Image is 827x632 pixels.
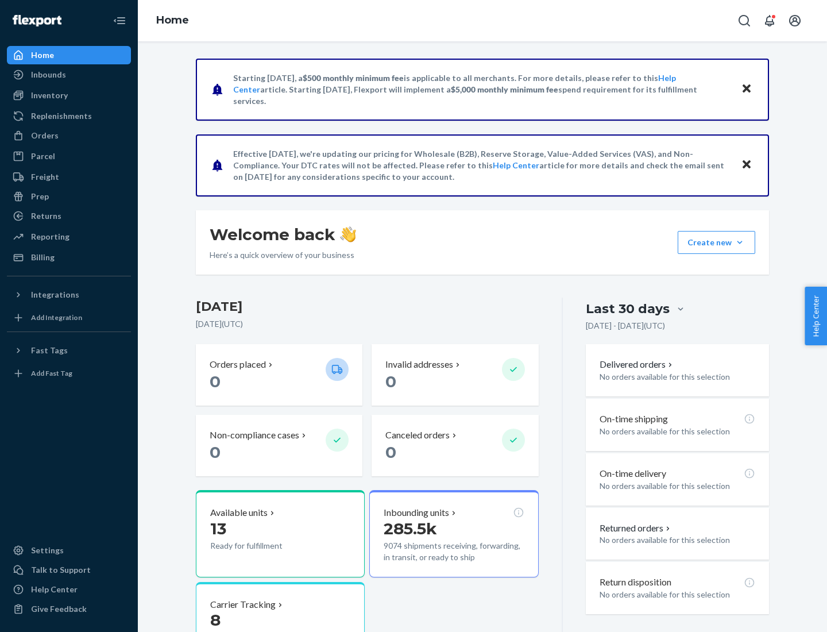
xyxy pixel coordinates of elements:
[678,231,755,254] button: Create new
[586,300,670,318] div: Last 30 days
[210,540,316,552] p: Ready for fulfillment
[210,598,276,611] p: Carrier Tracking
[196,415,362,476] button: Non-compliance cases 0
[31,69,66,80] div: Inbounds
[210,224,356,245] h1: Welcome back
[156,14,189,26] a: Home
[196,490,365,577] button: Available units13Ready for fulfillment
[384,540,524,563] p: 9074 shipments receiving, forwarding, in transit, or ready to ship
[31,210,61,222] div: Returns
[31,252,55,263] div: Billing
[586,320,665,332] p: [DATE] - [DATE] ( UTC )
[147,4,198,37] ol: breadcrumbs
[13,15,61,26] img: Flexport logo
[31,345,68,356] div: Fast Tags
[7,341,131,360] button: Fast Tags
[196,318,539,330] p: [DATE] ( UTC )
[600,426,755,437] p: No orders available for this selection
[196,344,362,406] button: Orders placed 0
[7,541,131,560] a: Settings
[210,519,226,538] span: 13
[31,151,55,162] div: Parcel
[210,372,221,391] span: 0
[31,49,54,61] div: Home
[385,358,453,371] p: Invalid addresses
[210,442,221,462] span: 0
[600,480,755,492] p: No orders available for this selection
[233,72,730,107] p: Starting [DATE], a is applicable to all merchants. For more details, please refer to this article...
[31,584,78,595] div: Help Center
[7,46,131,64] a: Home
[372,415,538,476] button: Canceled orders 0
[31,231,69,242] div: Reporting
[7,147,131,165] a: Parcel
[739,157,754,174] button: Close
[31,368,72,378] div: Add Fast Tag
[372,344,538,406] button: Invalid addresses 0
[108,9,131,32] button: Close Navigation
[600,358,675,371] button: Delivered orders
[739,81,754,98] button: Close
[7,580,131,599] a: Help Center
[31,603,87,615] div: Give Feedback
[385,372,396,391] span: 0
[7,168,131,186] a: Freight
[7,107,131,125] a: Replenishments
[7,126,131,145] a: Orders
[384,506,449,519] p: Inbounding units
[7,286,131,304] button: Integrations
[31,90,68,101] div: Inventory
[493,160,539,170] a: Help Center
[31,313,82,322] div: Add Integration
[31,564,91,576] div: Talk to Support
[7,600,131,618] button: Give Feedback
[7,561,131,579] a: Talk to Support
[7,228,131,246] a: Reporting
[31,545,64,556] div: Settings
[7,86,131,105] a: Inventory
[600,467,666,480] p: On-time delivery
[600,413,668,426] p: On-time shipping
[385,442,396,462] span: 0
[369,490,538,577] button: Inbounding units285.5k9074 shipments receiving, forwarding, in transit, or ready to ship
[210,429,299,442] p: Non-compliance cases
[210,249,356,261] p: Here’s a quick overview of your business
[600,576,671,589] p: Return disposition
[451,84,558,94] span: $5,000 monthly minimum fee
[7,187,131,206] a: Prep
[210,610,221,630] span: 8
[7,364,131,383] a: Add Fast Tag
[600,371,755,383] p: No orders available for this selection
[233,148,730,183] p: Effective [DATE], we're updating our pricing for Wholesale (B2B), Reserve Storage, Value-Added Se...
[600,589,755,600] p: No orders available for this selection
[733,9,756,32] button: Open Search Box
[385,429,450,442] p: Canceled orders
[303,73,404,83] span: $500 monthly minimum fee
[384,519,437,538] span: 285.5k
[7,65,131,84] a: Inbounds
[31,171,59,183] div: Freight
[31,191,49,202] div: Prep
[7,248,131,267] a: Billing
[758,9,781,32] button: Open notifications
[31,289,79,300] div: Integrations
[783,9,806,32] button: Open account menu
[7,207,131,225] a: Returns
[31,110,92,122] div: Replenishments
[600,534,755,546] p: No orders available for this selection
[210,358,266,371] p: Orders placed
[805,287,827,345] button: Help Center
[210,506,268,519] p: Available units
[600,522,673,535] button: Returned orders
[340,226,356,242] img: hand-wave emoji
[196,298,539,316] h3: [DATE]
[7,309,131,327] a: Add Integration
[31,130,59,141] div: Orders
